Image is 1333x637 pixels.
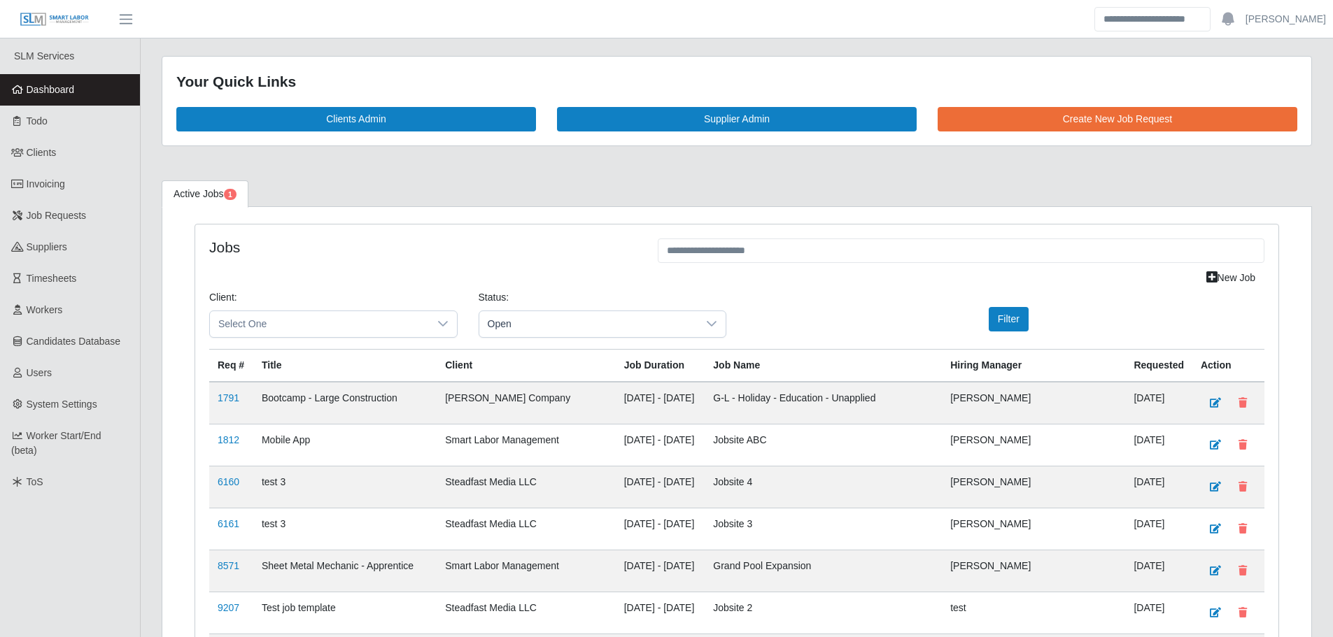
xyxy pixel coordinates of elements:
td: [PERSON_NAME] [942,424,1125,466]
td: Jobsite 3 [705,508,942,550]
label: Status: [479,290,509,305]
td: [DATE] - [DATE] [616,466,705,508]
a: 6160 [218,476,239,487]
span: Pending Jobs [224,189,237,200]
td: [DATE] - [DATE] [616,550,705,592]
td: [PERSON_NAME] [942,550,1125,592]
span: Clients [27,147,57,158]
td: test 3 [253,508,437,550]
th: Hiring Manager [942,349,1125,382]
span: Job Requests [27,210,87,221]
span: ToS [27,476,43,487]
img: SLM Logo [20,12,90,27]
td: [PERSON_NAME] Company [437,382,616,424]
td: Jobsite ABC [705,424,942,466]
th: Job Name [705,349,942,382]
span: Todo [27,115,48,127]
a: 1791 [218,392,239,403]
td: [DATE] [1125,592,1192,634]
td: [DATE] [1125,508,1192,550]
td: Steadfast Media LLC [437,466,616,508]
td: [PERSON_NAME] [942,466,1125,508]
a: 8571 [218,560,239,571]
td: Bootcamp - Large Construction [253,382,437,424]
a: Create New Job Request [938,107,1297,131]
span: Worker Start/End (beta) [11,430,101,456]
div: Your Quick Links [176,71,1297,93]
td: Jobsite 4 [705,466,942,508]
td: [DATE] - [DATE] [616,424,705,466]
td: Smart Labor Management [437,424,616,466]
td: test [942,592,1125,634]
span: System Settings [27,399,97,410]
td: Steadfast Media LLC [437,592,616,634]
th: Req # [209,349,253,382]
td: test 3 [253,466,437,508]
span: SLM Services [14,50,74,62]
span: Open [479,311,698,337]
span: Users [27,367,52,378]
th: Job Duration [616,349,705,382]
a: Supplier Admin [557,107,917,131]
input: Search [1094,7,1211,31]
td: [DATE] - [DATE] [616,508,705,550]
h4: Jobs [209,238,637,256]
th: Requested [1125,349,1192,382]
label: Client: [209,290,237,305]
td: Test job template [253,592,437,634]
span: Invoicing [27,178,65,189]
a: 1812 [218,434,239,445]
span: Suppliers [27,241,67,252]
th: Title [253,349,437,382]
td: Smart Labor Management [437,550,616,592]
td: [DATE] [1125,466,1192,508]
a: 9207 [218,602,239,613]
span: Workers [27,304,63,315]
a: Clients Admin [176,107,536,131]
td: Steadfast Media LLC [437,508,616,550]
td: Grand Pool Expansion [705,550,942,592]
a: New Job [1197,266,1264,290]
a: 6161 [218,518,239,529]
td: Mobile App [253,424,437,466]
td: [DATE] [1125,550,1192,592]
th: Client [437,349,616,382]
th: Action [1192,349,1264,382]
td: [DATE] - [DATE] [616,592,705,634]
span: Timesheets [27,273,77,284]
span: Select One [210,311,429,337]
button: Filter [989,307,1029,331]
td: [DATE] - [DATE] [616,382,705,424]
td: [DATE] [1125,424,1192,466]
td: [PERSON_NAME] [942,382,1125,424]
a: Active Jobs [162,180,248,208]
span: Candidates Database [27,336,121,347]
span: Dashboard [27,84,75,95]
td: Jobsite 2 [705,592,942,634]
td: Sheet Metal Mechanic - Apprentice [253,550,437,592]
td: [PERSON_NAME] [942,508,1125,550]
a: [PERSON_NAME] [1246,12,1326,27]
td: [DATE] [1125,382,1192,424]
td: G-L - Holiday - Education - Unapplied [705,382,942,424]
